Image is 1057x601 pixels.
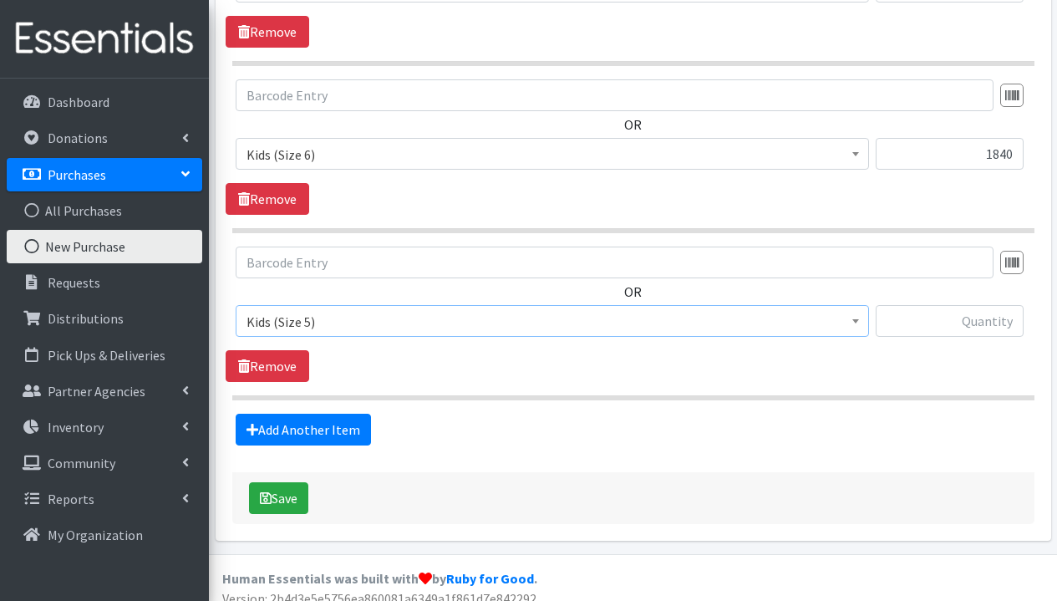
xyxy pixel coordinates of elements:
a: Pick Ups & Deliveries [7,339,202,372]
a: Remove [226,183,309,215]
button: Save [249,482,308,514]
a: Remove [226,16,309,48]
a: Distributions [7,302,202,335]
a: Remove [226,350,309,382]
a: Reports [7,482,202,516]
input: Quantity [876,305,1024,337]
input: Quantity [876,138,1024,170]
span: Kids (Size 5) [236,305,869,337]
strong: Human Essentials was built with by . [222,570,537,587]
p: Reports [48,491,94,507]
label: OR [624,115,642,135]
span: Kids (Size 6) [236,138,869,170]
a: Ruby for Good [446,570,534,587]
a: Dashboard [7,85,202,119]
label: OR [624,282,642,302]
a: Inventory [7,410,202,444]
a: Add Another Item [236,414,371,446]
p: Inventory [48,419,104,435]
a: All Purchases [7,194,202,227]
a: New Purchase [7,230,202,263]
a: Community [7,446,202,480]
p: My Organization [48,527,143,543]
a: Purchases [7,158,202,191]
p: Donations [48,130,108,146]
p: Requests [48,274,100,291]
a: Donations [7,121,202,155]
a: Partner Agencies [7,374,202,408]
p: Community [48,455,115,471]
a: My Organization [7,518,202,552]
span: Kids (Size 6) [246,143,858,166]
p: Pick Ups & Deliveries [48,347,165,364]
p: Partner Agencies [48,383,145,400]
span: Kids (Size 5) [246,310,858,334]
input: Barcode Entry [236,79,993,111]
input: Barcode Entry [236,247,993,278]
p: Distributions [48,310,124,327]
img: HumanEssentials [7,11,202,67]
p: Dashboard [48,94,109,110]
a: Requests [7,266,202,299]
p: Purchases [48,166,106,183]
